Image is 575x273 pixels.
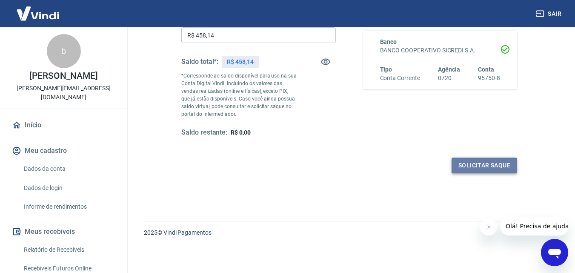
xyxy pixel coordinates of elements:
[7,84,120,102] p: [PERSON_NAME][EMAIL_ADDRESS][DOMAIN_NAME]
[541,239,568,266] iframe: Botão para abrir a janela de mensagens
[380,66,392,73] span: Tipo
[501,217,568,236] iframe: Mensagem da empresa
[10,141,117,160] button: Meu cadastro
[47,34,81,68] div: b
[380,74,420,83] h6: Conta Corrente
[5,6,72,13] span: Olá! Precisa de ajuda?
[10,116,117,135] a: Início
[231,129,251,136] span: R$ 0,00
[10,222,117,241] button: Meus recebíveis
[20,241,117,259] a: Relatório de Recebíveis
[181,57,218,66] h5: Saldo total*:
[380,38,397,45] span: Banco
[181,128,227,137] h5: Saldo restante:
[227,57,254,66] p: R$ 458,14
[478,74,500,83] h6: 95750-8
[20,198,117,216] a: Informe de rendimentos
[534,6,565,22] button: Sair
[452,158,517,173] button: Solicitar saque
[163,229,212,236] a: Vindi Pagamentos
[181,72,297,118] p: *Corresponde ao saldo disponível para uso na sua Conta Digital Vindi. Incluindo os valores das ve...
[29,72,97,80] p: [PERSON_NAME]
[478,66,494,73] span: Conta
[480,218,497,236] iframe: Fechar mensagem
[20,179,117,197] a: Dados de login
[10,0,66,26] img: Vindi
[438,74,460,83] h6: 0720
[380,46,501,55] h6: BANCO COOPERATIVO SICREDI S.A.
[438,66,460,73] span: Agência
[144,228,555,237] p: 2025 ©
[20,160,117,178] a: Dados da conta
